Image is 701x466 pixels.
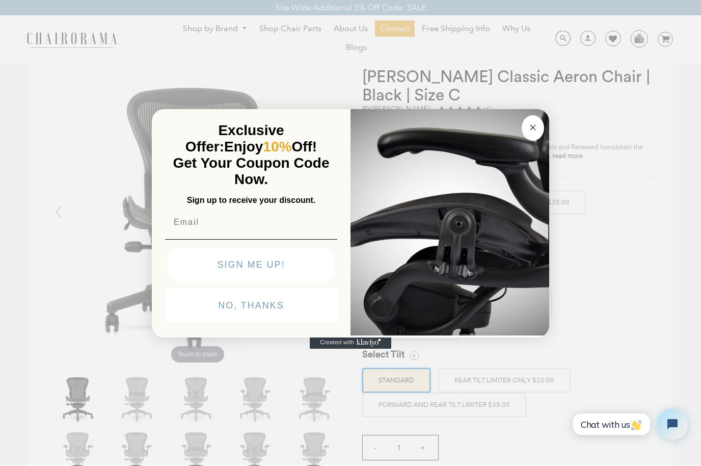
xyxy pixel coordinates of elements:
span: 10% [263,139,291,154]
iframe: Tidio Chat [562,400,696,448]
input: Email [165,212,337,232]
span: Sign up to receive your discount. [187,196,315,204]
img: 92d77583-a095-41f6-84e7-858462e0427a.jpeg [350,107,549,335]
button: SIGN ME UP! [167,248,335,281]
span: Enjoy Off! [224,139,317,154]
button: NO, THANKS [165,289,337,322]
span: Get Your Coupon Code Now. [173,155,330,187]
a: Created with Klaviyo - opens in a new tab [310,336,391,349]
button: Close dialog [522,115,544,141]
span: Exclusive Offer: [185,122,284,154]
